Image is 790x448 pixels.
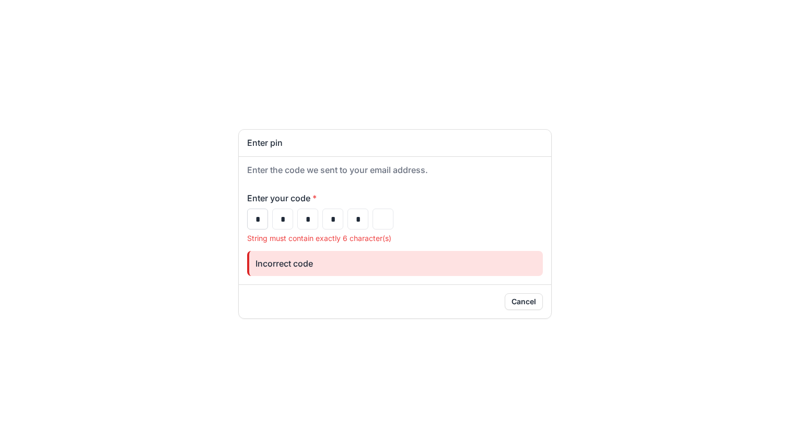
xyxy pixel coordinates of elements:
div: Incorrect code [255,257,313,270]
input: Please enter your pin code [347,209,368,229]
h1: Enter pin [247,138,543,148]
input: Please enter your pin code [247,209,268,229]
label: Enter your code [247,192,537,204]
input: Please enter your pin code [373,209,393,229]
input: Please enter your pin code [322,209,343,229]
div: String must contain exactly 6 character(s) [247,234,543,243]
input: Please enter your pin code [272,209,293,229]
h2: Enter the code we sent to your email address. [247,165,543,175]
input: Please enter your pin code [297,209,318,229]
button: Cancel [505,293,543,310]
